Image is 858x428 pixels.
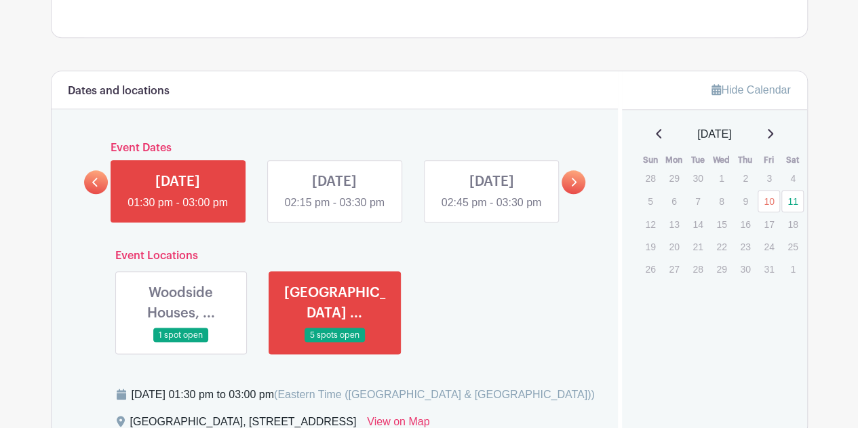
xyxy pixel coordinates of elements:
[686,153,709,167] th: Tue
[758,236,780,257] p: 24
[734,236,756,257] p: 23
[108,142,562,155] h6: Event Dates
[663,191,685,212] p: 6
[104,250,566,262] h6: Event Locations
[663,168,685,189] p: 29
[662,153,686,167] th: Mon
[781,168,804,189] p: 4
[710,191,733,212] p: 8
[639,168,661,189] p: 28
[639,258,661,279] p: 26
[639,236,661,257] p: 19
[781,258,804,279] p: 1
[709,153,733,167] th: Wed
[638,153,662,167] th: Sun
[711,84,790,96] a: Hide Calendar
[710,258,733,279] p: 29
[781,236,804,257] p: 25
[758,258,780,279] p: 31
[710,214,733,235] p: 15
[639,214,661,235] p: 12
[686,168,709,189] p: 30
[758,214,780,235] p: 17
[734,191,756,212] p: 9
[274,389,595,400] span: (Eastern Time ([GEOGRAPHIC_DATA] & [GEOGRAPHIC_DATA]))
[710,168,733,189] p: 1
[734,258,756,279] p: 30
[663,214,685,235] p: 13
[758,190,780,212] a: 10
[781,214,804,235] p: 18
[132,387,595,403] div: [DATE] 01:30 pm to 03:00 pm
[697,126,731,142] span: [DATE]
[733,153,757,167] th: Thu
[663,236,685,257] p: 20
[781,190,804,212] a: 11
[686,191,709,212] p: 7
[757,153,781,167] th: Fri
[686,236,709,257] p: 21
[68,85,170,98] h6: Dates and locations
[663,258,685,279] p: 27
[734,214,756,235] p: 16
[758,168,780,189] p: 3
[686,214,709,235] p: 14
[734,168,756,189] p: 2
[710,236,733,257] p: 22
[686,258,709,279] p: 28
[639,191,661,212] p: 5
[781,153,804,167] th: Sat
